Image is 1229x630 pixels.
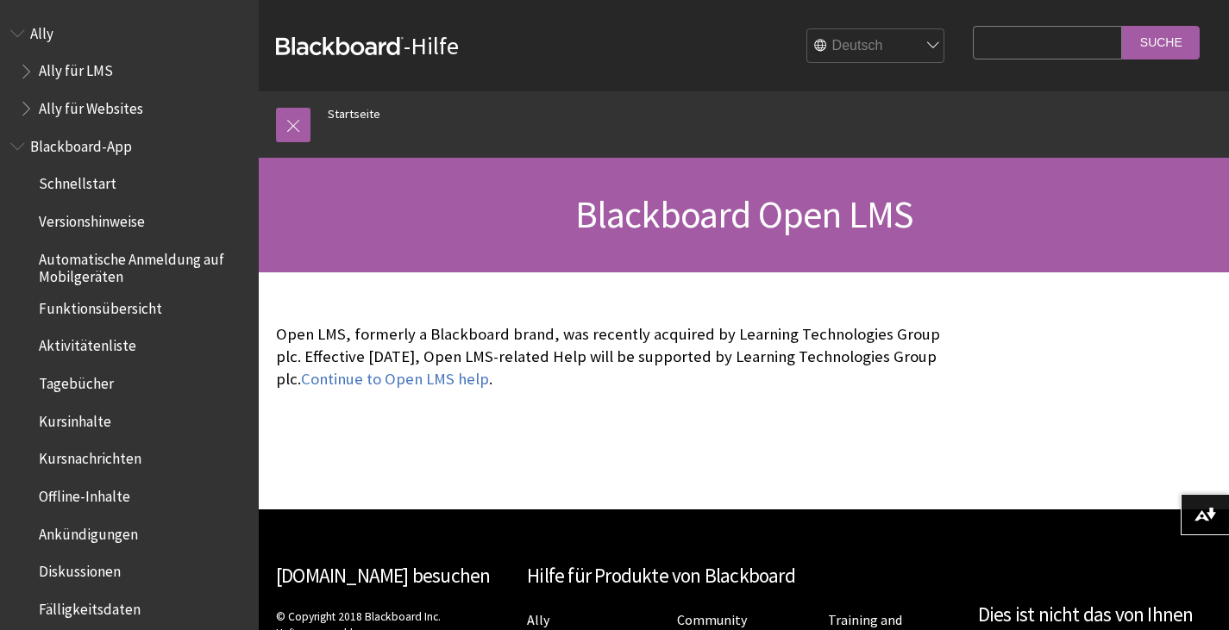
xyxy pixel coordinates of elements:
span: Schnellstart [39,170,116,193]
h2: Hilfe für Produkte von Blackboard [527,561,961,591]
a: Ally [527,611,549,629]
span: Kursinhalte [39,407,111,430]
a: [DOMAIN_NAME] besuchen [276,563,490,588]
span: Funktionsübersicht [39,294,162,317]
span: Aktivitätenliste [39,332,136,355]
span: Ally für LMS [39,57,113,80]
a: Continue to Open LMS help [301,369,489,390]
span: Blackboard Open LMS [575,190,913,238]
span: Versionshinweise [39,207,145,230]
a: Blackboard-Hilfe [276,30,459,61]
span: Tagebücher [39,369,114,392]
span: Kursnachrichten [39,445,141,468]
span: Ankündigungen [39,520,138,543]
span: Blackboard-App [30,132,132,155]
span: Diskussionen [39,558,121,581]
span: Automatische Anmeldung auf Mobilgeräten [39,245,247,285]
strong: Blackboard [276,37,404,55]
span: Ally für Websites [39,94,143,117]
select: Site Language Selector [807,29,945,64]
span: Fälligkeitsdaten [39,595,141,618]
a: Startseite [328,103,380,125]
nav: Book outline for Anthology Ally Help [10,19,248,123]
input: Suche [1122,26,1200,59]
p: Open LMS, formerly a Blackboard brand, was recently acquired by Learning Technologies Group plc. ... [276,323,956,391]
span: Offline-Inhalte [39,482,130,505]
span: Ally [30,19,53,42]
